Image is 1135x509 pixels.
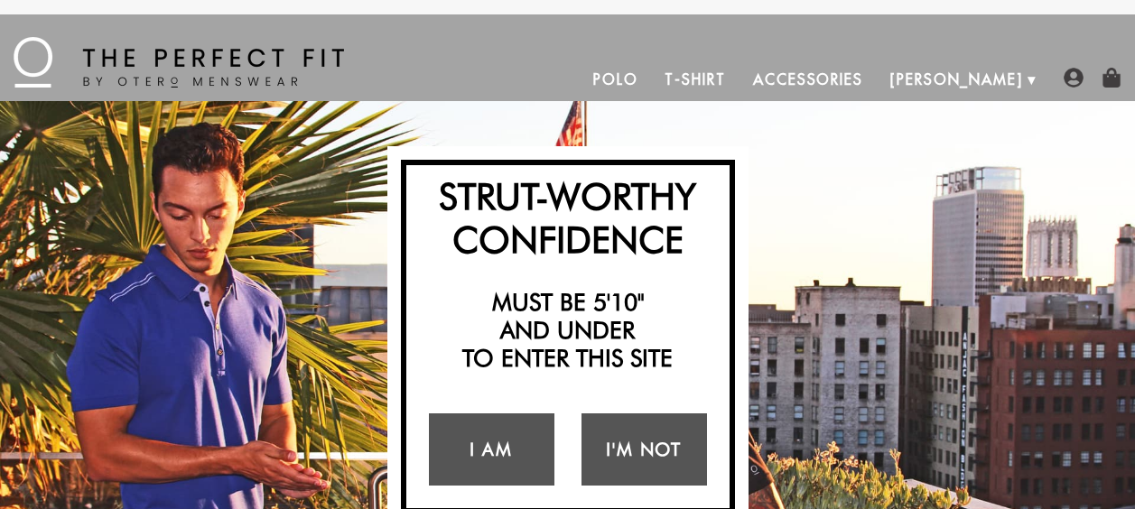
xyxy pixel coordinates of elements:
[429,413,554,486] a: I Am
[415,174,721,261] h2: Strut-Worthy Confidence
[1102,68,1121,88] img: shopping-bag-icon.png
[651,58,739,101] a: T-Shirt
[740,58,877,101] a: Accessories
[877,58,1037,101] a: [PERSON_NAME]
[580,58,652,101] a: Polo
[14,37,344,88] img: The Perfect Fit - by Otero Menswear - Logo
[581,413,707,486] a: I'm Not
[1064,68,1084,88] img: user-account-icon.png
[415,288,721,373] h2: Must be 5'10" and under to enter this site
